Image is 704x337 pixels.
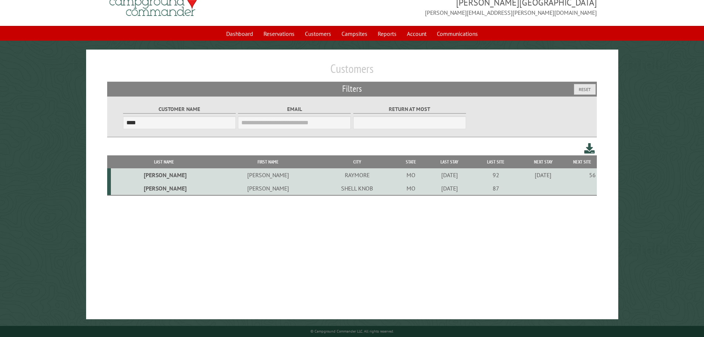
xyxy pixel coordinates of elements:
h1: Customers [107,61,597,82]
a: Reservations [259,27,299,41]
th: Last Stay [426,155,473,168]
label: Customer Name [123,105,236,114]
th: Next Site [567,155,597,168]
td: 87 [473,182,519,195]
td: SHELL KNOB [318,182,396,195]
td: [PERSON_NAME] [218,182,318,195]
a: Download this customer list (.csv) [584,142,595,155]
td: [PERSON_NAME] [218,168,318,182]
th: State [396,155,426,168]
h2: Filters [107,82,597,96]
td: MO [396,168,426,182]
th: First Name [218,155,318,168]
th: Last Name [111,155,218,168]
label: Return at most [353,105,466,114]
td: MO [396,182,426,195]
td: RAYMORE [318,168,396,182]
div: [DATE] [520,171,566,179]
a: Dashboard [222,27,258,41]
a: Reports [373,27,401,41]
div: [DATE] [427,185,472,192]
th: City [318,155,396,168]
a: Campsites [337,27,372,41]
a: Communications [432,27,482,41]
a: Account [402,27,431,41]
td: 56 [567,168,597,182]
th: Last Site [473,155,519,168]
a: Customers [300,27,336,41]
label: Email [238,105,351,114]
th: Next Stay [519,155,567,168]
td: [PERSON_NAME] [111,182,218,195]
div: [DATE] [427,171,472,179]
button: Reset [574,84,596,95]
small: © Campground Commander LLC. All rights reserved. [310,329,394,334]
td: [PERSON_NAME] [111,168,218,182]
td: 92 [473,168,519,182]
